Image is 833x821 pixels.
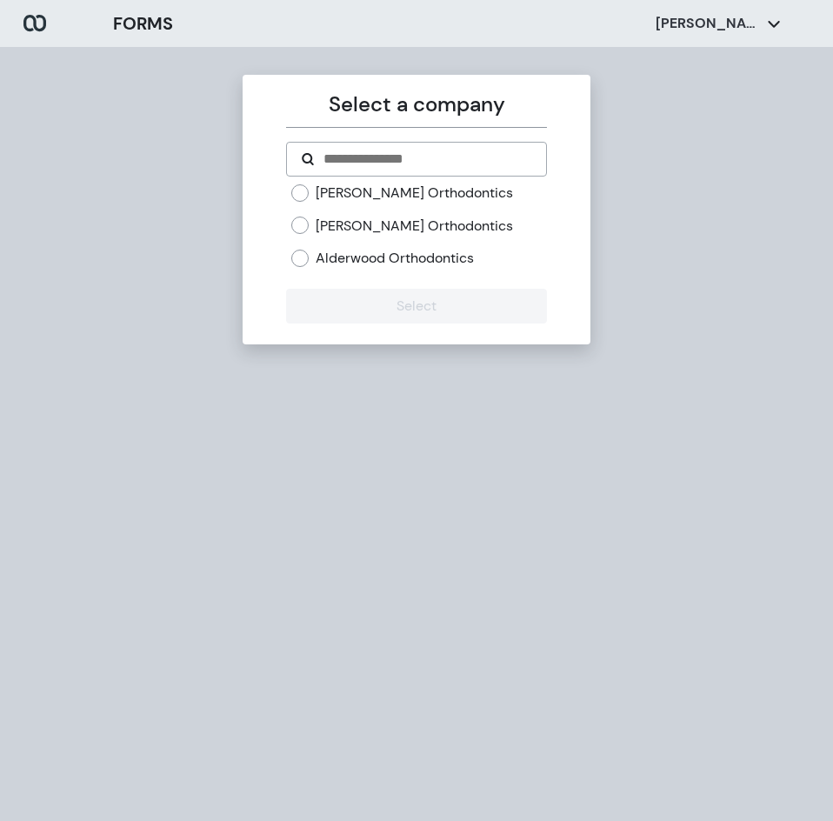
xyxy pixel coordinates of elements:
input: Search [322,149,531,170]
label: Alderwood Orthodontics [316,249,474,268]
label: [PERSON_NAME] Orthodontics [316,217,513,236]
p: [PERSON_NAME] [656,14,760,33]
button: Select [286,289,546,324]
h3: FORMS [113,10,173,37]
p: Select a company [286,89,546,120]
label: [PERSON_NAME] Orthodontics [316,184,513,203]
